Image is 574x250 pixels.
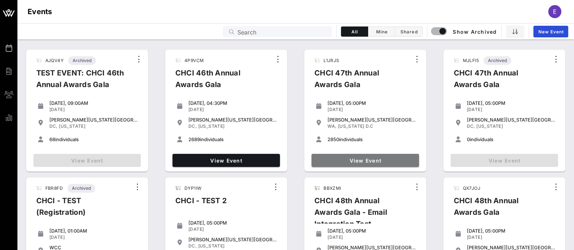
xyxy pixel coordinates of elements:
[538,29,564,34] span: New Event
[467,107,555,112] div: [DATE]
[309,67,411,96] div: CHCI 47th Annual Awards Gala
[188,117,277,123] div: [PERSON_NAME][US_STATE][GEOGRAPHIC_DATA]
[327,107,416,112] div: [DATE]
[49,117,138,123] div: [PERSON_NAME][US_STATE][GEOGRAPHIC_DATA]
[432,27,497,36] span: Show Archived
[188,226,277,232] div: [DATE]
[49,123,58,129] span: DC,
[323,185,341,191] span: BBXZMI
[188,220,277,226] div: [DATE], 05:00PM
[45,185,63,191] span: FBR8FD
[338,123,374,129] span: [US_STATE] D.C
[467,136,469,142] span: 0
[198,123,224,129] span: [US_STATE]
[72,184,91,193] span: Archived
[463,58,479,63] span: MJLFI5
[448,67,550,96] div: CHCI 47th Annual Awards Gala
[49,100,138,106] div: [DATE], 09:00AM
[553,8,557,15] span: E
[188,136,200,142] span: 2689
[73,56,91,65] span: Archived
[188,237,277,242] div: [PERSON_NAME][US_STATE][GEOGRAPHIC_DATA]
[476,123,503,129] span: [US_STATE]
[548,5,561,18] div: E
[327,117,416,123] div: [PERSON_NAME][US_STATE][GEOGRAPHIC_DATA]
[467,117,555,123] div: [PERSON_NAME][US_STATE][GEOGRAPHIC_DATA]
[49,136,138,142] div: individuals
[327,228,416,234] div: [DATE], 05:00PM
[188,136,277,142] div: individuals
[188,123,197,129] span: DC,
[188,107,277,112] div: [DATE]
[59,123,85,129] span: [US_STATE]
[327,136,339,142] span: 2850
[467,136,555,142] div: individuals
[395,26,423,37] button: Shared
[30,67,133,96] div: TEST EVENT: CHCI 46th Annual Awards Gala
[467,123,475,129] span: DC,
[45,58,64,63] span: AJQV4Y
[373,29,391,34] span: Mine
[172,154,280,167] a: View Event
[327,136,416,142] div: individuals
[175,157,277,164] span: View Event
[184,185,201,191] span: DYP1IW
[198,243,224,249] span: [US_STATE]
[184,58,204,63] span: 4P9VCM
[49,136,55,142] span: 68
[467,100,555,106] div: [DATE], 05:00PM
[188,243,197,249] span: DC,
[488,56,507,65] span: Archived
[30,195,131,224] div: CHCI - TEST (Registration)
[314,157,416,164] span: View Event
[327,123,337,129] span: WA,
[49,107,138,112] div: [DATE]
[448,195,550,224] div: CHCI 48th Annual Awards Gala
[28,6,52,17] h1: Events
[170,195,233,212] div: CHCI - TEST 2
[170,67,272,96] div: CHCI 46th Annual Awards Gala
[323,58,339,63] span: L1JRJS
[368,26,395,37] button: Mine
[533,26,568,37] a: New Event
[346,29,363,34] span: All
[188,100,277,106] div: [DATE], 04:30PM
[467,234,555,240] div: [DATE]
[312,154,419,167] a: View Event
[327,234,416,240] div: [DATE]
[49,228,138,234] div: [DATE], 01:00AM
[309,195,411,235] div: CHCI 48th Annual Awards Gala - Email Integration Test
[327,100,416,106] div: [DATE], 05:00PM
[400,29,418,34] span: Shared
[49,234,138,240] div: [DATE]
[467,228,555,234] div: [DATE], 05:00PM
[341,26,368,37] button: All
[463,185,480,191] span: QX7JOJ
[432,25,497,38] button: Show Archived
